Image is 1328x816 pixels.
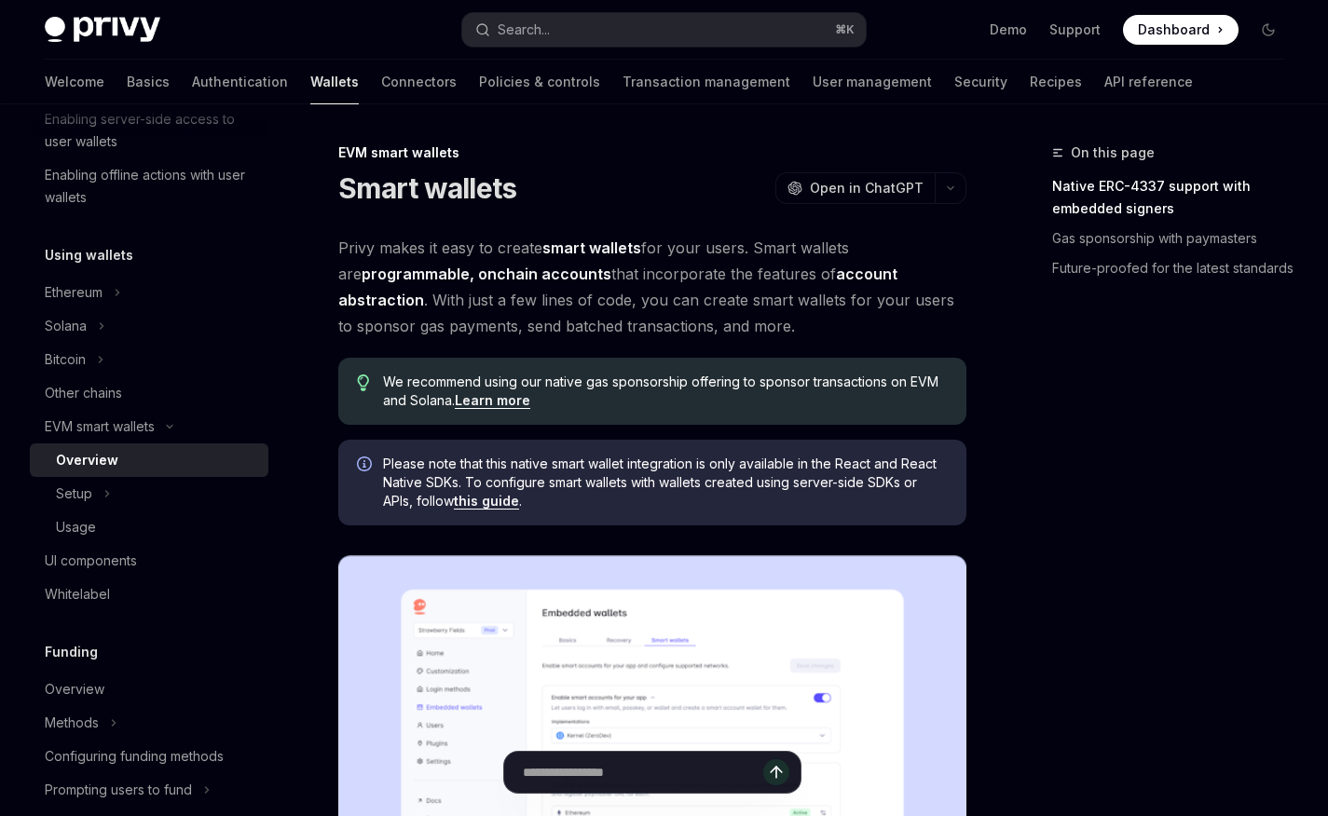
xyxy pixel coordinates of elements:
div: Setup [56,483,92,505]
span: Open in ChatGPT [810,179,924,197]
svg: Info [357,456,376,475]
a: Gas sponsorship with paymasters [1052,224,1298,253]
div: Methods [45,712,99,734]
div: Overview [45,678,104,700]
div: Overview [56,449,118,471]
a: Overview [30,443,268,477]
a: Demo [990,20,1027,39]
a: Dashboard [1123,15,1239,45]
button: Open in ChatGPT [775,172,935,204]
div: Configuring funding methods [45,745,224,768]
a: Security [954,60,1007,104]
button: EVM smart wallets [30,410,268,443]
a: Recipes [1030,60,1082,104]
button: Setup [30,477,268,510]
a: Connectors [381,60,457,104]
button: Send message [763,759,789,785]
a: this guide [454,493,519,510]
div: EVM smart wallets [338,143,966,162]
svg: Tip [357,374,370,391]
div: Whitelabel [45,583,110,605]
span: ⌘ K [835,22,855,37]
button: Search...⌘K [462,13,865,47]
a: Learn more [455,392,530,409]
div: Usage [56,516,96,538]
div: Search... [498,19,550,41]
a: Wallets [310,60,359,104]
a: Native ERC-4337 support with embedded signers [1052,171,1298,224]
h5: Using wallets [45,244,133,266]
span: On this page [1071,142,1155,164]
a: API reference [1104,60,1193,104]
a: Enabling offline actions with user wallets [30,158,268,214]
a: Configuring funding methods [30,740,268,773]
div: Prompting users to fund [45,779,192,801]
strong: programmable, onchain accounts [362,265,611,283]
a: Welcome [45,60,104,104]
strong: smart wallets [542,238,641,257]
div: Solana [45,315,87,337]
a: Transaction management [623,60,790,104]
a: Other chains [30,376,268,410]
span: Dashboard [1138,20,1210,39]
div: Enabling offline actions with user wallets [45,164,257,209]
button: Toggle dark mode [1253,15,1283,45]
div: EVM smart wallets [45,415,155,438]
a: Overview [30,673,268,706]
h5: Funding [45,641,98,663]
button: Solana [30,309,268,343]
div: UI components [45,550,137,572]
a: Basics [127,60,170,104]
span: Please note that this native smart wallet integration is only available in the React and React Na... [383,455,948,510]
a: Whitelabel [30,578,268,611]
div: Other chains [45,382,122,404]
h1: Smart wallets [338,171,516,205]
button: Bitcoin [30,343,268,376]
span: Privy makes it easy to create for your users. Smart wallets are that incorporate the features of ... [338,235,966,339]
div: Ethereum [45,281,103,304]
a: Policies & controls [479,60,600,104]
a: Authentication [192,60,288,104]
a: Usage [30,510,268,544]
button: Methods [30,706,268,740]
a: Support [1049,20,1101,39]
a: User management [813,60,932,104]
a: UI components [30,544,268,578]
input: Ask a question... [523,752,763,793]
img: dark logo [45,17,160,43]
a: Future-proofed for the latest standards [1052,253,1298,283]
div: Bitcoin [45,348,86,371]
span: We recommend using our native gas sponsorship offering to sponsor transactions on EVM and Solana. [383,373,949,410]
button: Ethereum [30,276,268,309]
button: Prompting users to fund [30,773,268,807]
